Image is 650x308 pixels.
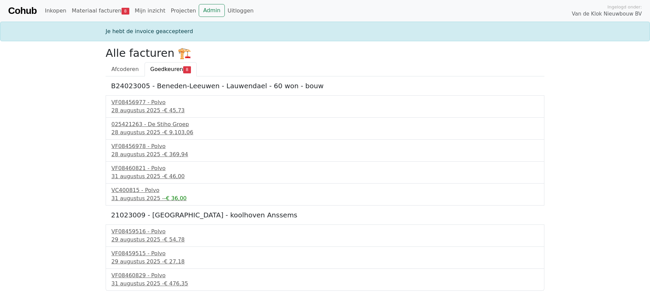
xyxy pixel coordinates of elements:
[164,195,187,202] span: -€ 36,00
[164,258,185,265] span: € 27,18
[111,271,539,288] a: VF08460829 - Polvo31 augustus 2025 -€ 476,35
[42,4,69,18] a: Inkopen
[111,82,539,90] h5: B24023005 - Beneden-Leeuwen - Lauwendael - 60 won - bouw
[111,106,539,115] div: 28 augustus 2025 -
[69,4,132,18] a: Materiaal facturen8
[111,236,539,244] div: 29 augustus 2025 -
[111,228,539,236] div: VF08459516 - Polvo
[183,66,191,73] span: 8
[111,164,539,181] a: VF08460821 - Polvo31 augustus 2025 -€ 46,00
[111,98,539,115] a: VF08456977 - Polvo28 augustus 2025 -€ 45,73
[111,211,539,219] h5: 21023009 - [GEOGRAPHIC_DATA] - koolhoven Anssems
[111,128,539,137] div: 28 augustus 2025 -
[111,186,539,194] div: VC400815 - Polvo
[111,164,539,172] div: VF08460821 - Polvo
[111,250,539,258] div: VF08459515 - Polvo
[150,66,183,72] span: Goedkeuren
[164,280,188,287] span: € 476,35
[145,62,197,76] a: Goedkeuren8
[111,142,539,159] a: VF08456978 - Polvo28 augustus 2025 -€ 369,94
[111,186,539,203] a: VC400815 - Polvo31 augustus 2025 --€ 36,00
[111,120,539,128] div: 025421263 - De Stiho Groep
[132,4,168,18] a: Mijn inzicht
[572,10,642,18] span: Van de Klok Nieuwbouw BV
[102,27,548,35] div: Je hebt de invoice geaccepteerd
[164,151,188,158] span: € 369,94
[164,107,185,114] span: € 45,73
[111,250,539,266] a: VF08459515 - Polvo29 augustus 2025 -€ 27,18
[164,173,185,180] span: € 46,00
[111,280,539,288] div: 31 augustus 2025 -
[111,66,139,72] span: Afcoderen
[607,4,642,10] span: Ingelogd onder:
[168,4,199,18] a: Projecten
[225,4,256,18] a: Uitloggen
[8,3,37,19] a: Cohub
[106,62,145,76] a: Afcoderen
[111,228,539,244] a: VF08459516 - Polvo29 augustus 2025 -€ 54,78
[122,8,129,15] span: 8
[111,142,539,150] div: VF08456978 - Polvo
[164,129,193,136] span: € 9.103,06
[111,172,539,181] div: 31 augustus 2025 -
[111,120,539,137] a: 025421263 - De Stiho Groep28 augustus 2025 -€ 9.103,06
[111,98,539,106] div: VF08456977 - Polvo
[111,150,539,159] div: 28 augustus 2025 -
[199,4,225,17] a: Admin
[106,47,544,60] h2: Alle facturen 🏗️
[111,258,539,266] div: 29 augustus 2025 -
[164,236,185,243] span: € 54,78
[111,194,539,203] div: 31 augustus 2025 -
[111,271,539,280] div: VF08460829 - Polvo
